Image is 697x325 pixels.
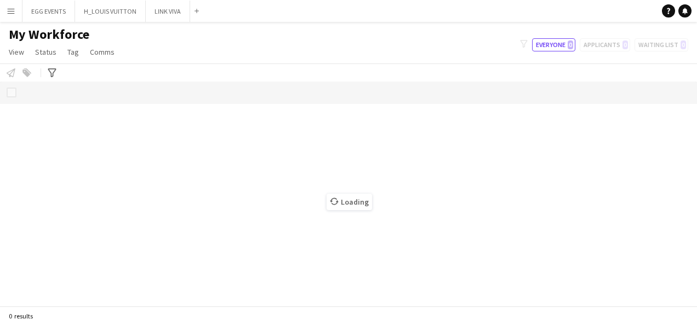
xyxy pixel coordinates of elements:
span: Comms [90,47,115,57]
a: View [4,45,28,59]
span: My Workforce [9,26,89,43]
button: H_LOUIS VUITTON [75,1,146,22]
span: 0 [568,40,573,49]
app-action-btn: Advanced filters [45,66,59,79]
span: Status [35,47,56,57]
a: Comms [85,45,119,59]
span: Loading [327,194,372,210]
a: Status [31,45,61,59]
a: Tag [63,45,83,59]
button: EGG EVENTS [22,1,75,22]
button: Everyone0 [532,38,575,51]
span: View [9,47,24,57]
span: Tag [67,47,79,57]
button: LINK VIVA [146,1,190,22]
